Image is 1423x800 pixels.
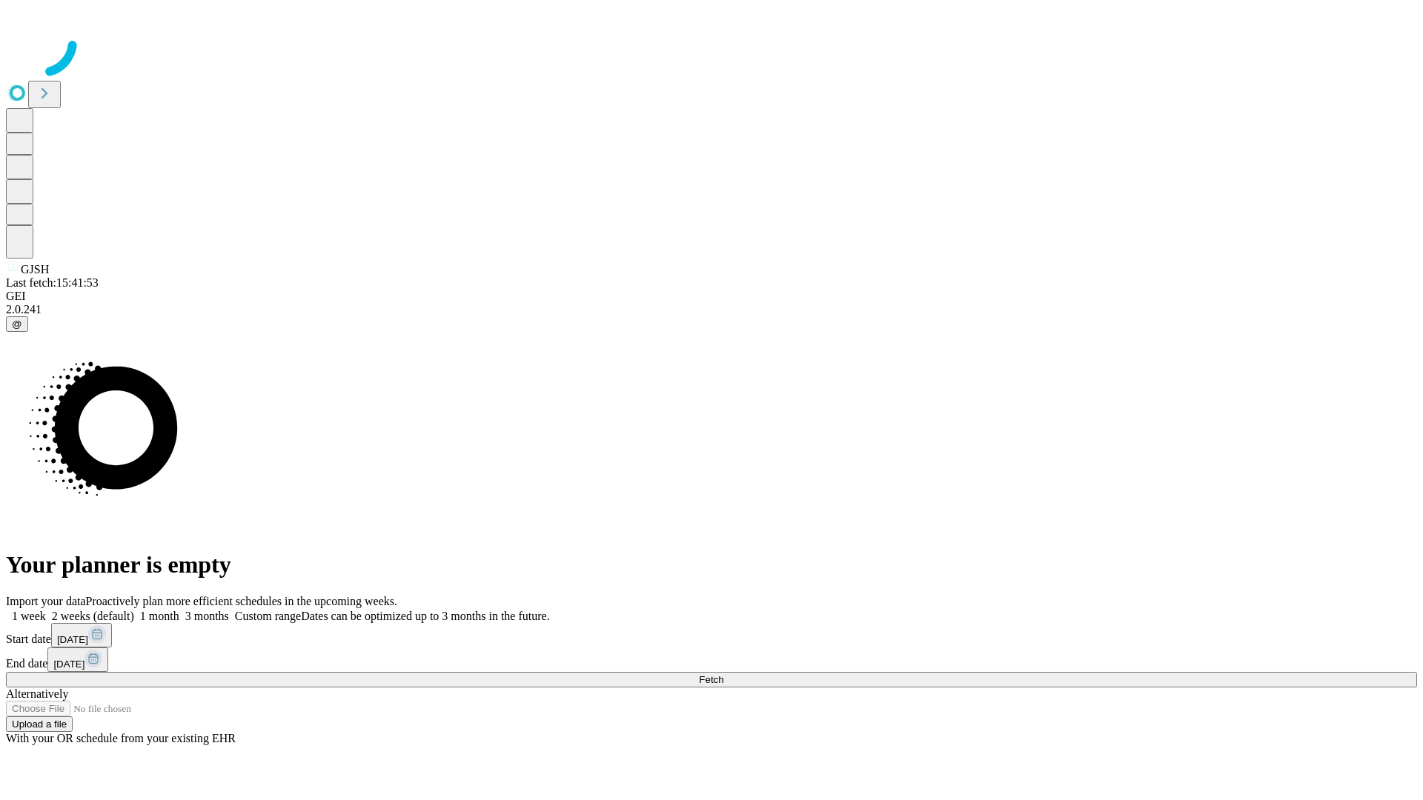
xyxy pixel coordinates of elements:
[47,647,108,672] button: [DATE]
[6,716,73,732] button: Upload a file
[53,659,84,670] span: [DATE]
[301,610,549,622] span: Dates can be optimized up to 3 months in the future.
[52,610,134,622] span: 2 weeks (default)
[12,319,22,330] span: @
[6,687,68,700] span: Alternatively
[6,672,1417,687] button: Fetch
[185,610,229,622] span: 3 months
[6,647,1417,672] div: End date
[6,623,1417,647] div: Start date
[6,595,86,607] span: Import your data
[6,276,99,289] span: Last fetch: 15:41:53
[51,623,112,647] button: [DATE]
[699,674,723,685] span: Fetch
[57,634,88,645] span: [DATE]
[6,316,28,332] button: @
[6,290,1417,303] div: GEI
[6,303,1417,316] div: 2.0.241
[86,595,397,607] span: Proactively plan more efficient schedules in the upcoming weeks.
[12,610,46,622] span: 1 week
[21,263,49,276] span: GJSH
[6,732,236,744] span: With your OR schedule from your existing EHR
[235,610,301,622] span: Custom range
[140,610,179,622] span: 1 month
[6,551,1417,579] h1: Your planner is empty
